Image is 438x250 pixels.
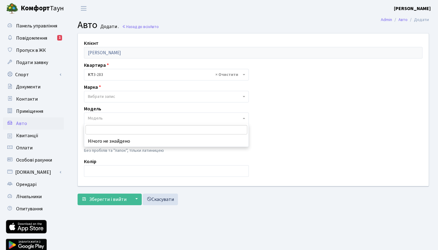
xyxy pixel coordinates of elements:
[84,136,249,147] li: Нічого не знайдено
[16,84,40,90] span: Документи
[16,145,33,151] span: Оплати
[84,147,249,154] p: Без пробілів та "лапок", тільки латиницею
[88,72,241,78] span: <b>КТ</b>&nbsp;&nbsp;&nbsp;&nbsp;3-283
[3,117,64,130] a: Авто
[76,3,91,13] button: Переключити навігацію
[3,56,64,69] a: Подати заявку
[16,96,38,102] span: Контакти
[3,178,64,191] a: Орендарі
[99,24,119,30] small: Додати .
[3,142,64,154] a: Оплати
[381,16,392,23] a: Admin
[3,154,64,166] a: Особові рахунки
[16,193,42,200] span: Лічильники
[3,81,64,93] a: Документи
[6,2,18,15] img: logo.png
[150,24,159,30] span: Авто
[16,35,47,41] span: Повідомлення
[3,130,64,142] a: Квитанції
[84,105,101,112] label: Модель
[16,157,52,163] span: Особові рахунки
[88,94,115,100] span: Вибрати запис
[3,166,64,178] a: [DOMAIN_NAME]
[394,5,431,12] a: [PERSON_NAME]
[57,35,62,41] div: 1
[84,84,101,91] label: Марка
[16,47,46,54] span: Пропуск в ЖК
[3,105,64,117] a: Приміщення
[21,3,50,13] b: Комфорт
[372,13,438,26] nav: breadcrumb
[3,203,64,215] a: Опитування
[78,194,130,205] button: Зберегти і вийти
[215,72,238,78] span: Видалити всі елементи
[16,23,57,29] span: Панель управління
[16,108,43,115] span: Приміщення
[122,24,159,30] a: Назад до всіхАвто
[16,205,43,212] span: Опитування
[78,18,97,32] span: Авто
[3,93,64,105] a: Контакти
[84,62,109,69] label: Квартира
[88,115,103,121] span: Модель
[3,20,64,32] a: Панель управління
[21,3,64,14] span: Таун
[89,196,127,203] span: Зберегти і вийти
[16,59,48,66] span: Подати заявку
[16,181,36,188] span: Орендарі
[3,32,64,44] a: Повідомлення1
[398,16,408,23] a: Авто
[84,158,96,165] label: Колір
[16,132,38,139] span: Квитанції
[408,16,429,23] li: Додати
[143,194,178,205] a: Скасувати
[3,44,64,56] a: Пропуск в ЖК
[16,120,27,127] span: Авто
[3,191,64,203] a: Лічильники
[3,69,64,81] a: Спорт
[88,72,93,78] b: КТ
[84,69,249,80] span: <b>КТ</b>&nbsp;&nbsp;&nbsp;&nbsp;3-283
[84,40,99,47] label: Клієнт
